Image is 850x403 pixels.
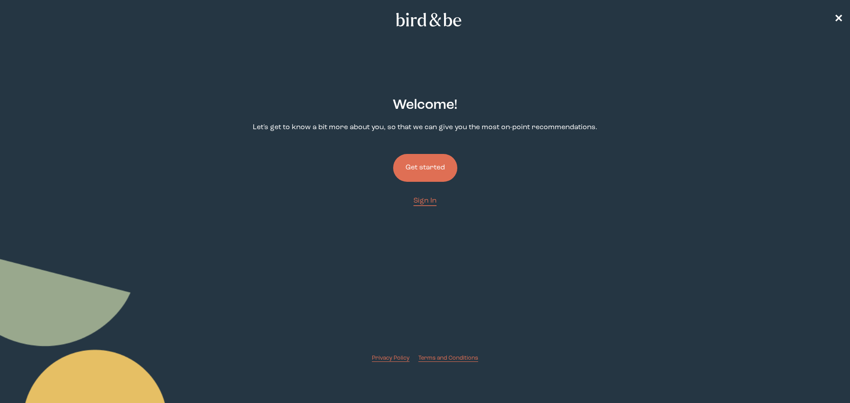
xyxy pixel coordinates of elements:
[393,95,457,115] h2: Welcome !
[413,196,437,206] a: Sign In
[393,140,457,196] a: Get started
[393,154,457,182] button: Get started
[413,197,437,204] span: Sign In
[418,355,478,361] span: Terms and Conditions
[372,354,410,362] a: Privacy Policy
[372,355,410,361] span: Privacy Policy
[418,354,478,362] a: Terms and Conditions
[253,123,597,133] p: Let's get to know a bit more about you, so that we can give you the most on-point recommendations.
[806,361,841,394] iframe: Gorgias live chat messenger
[834,14,843,25] span: ✕
[834,12,843,27] a: ✕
